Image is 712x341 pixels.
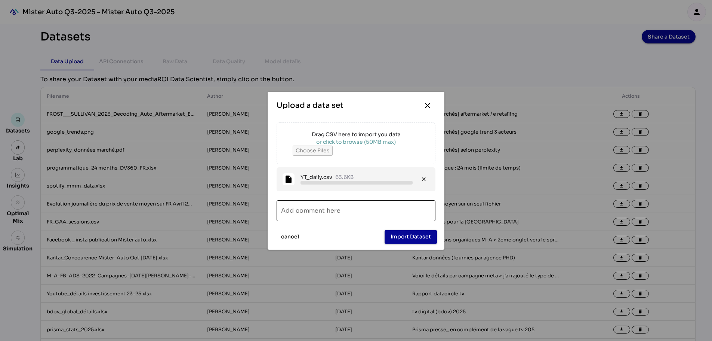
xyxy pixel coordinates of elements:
button: cancel [275,230,305,244]
button: Import Dataset [385,230,437,244]
span: Import Dataset [391,232,431,241]
input: Add comment here [281,200,431,221]
div: Drag CSV here to import you data [293,131,420,138]
i: insert_drive_file [283,173,295,185]
div: YT_daily.csv [300,173,332,181]
i: close [420,176,427,182]
div: or click to browse (50MB max) [293,138,420,146]
div: 63.6KB [335,173,354,181]
i: close [423,101,432,110]
span: cancel [281,232,299,241]
div: Upload a data set [277,100,343,111]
